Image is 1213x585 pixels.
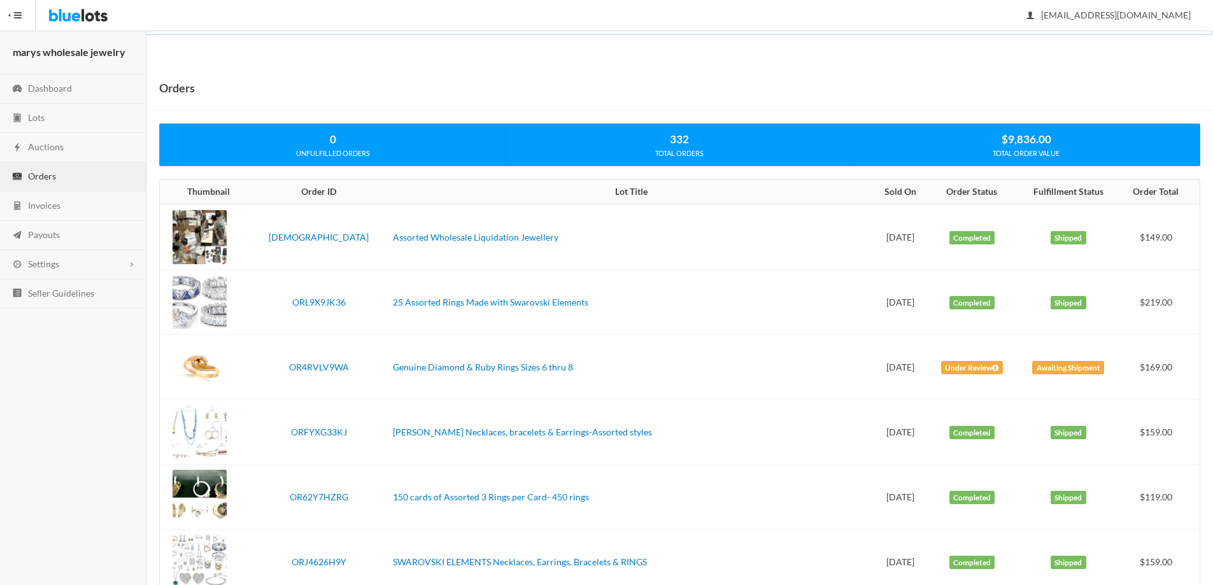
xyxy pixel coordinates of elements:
td: $119.00 [1120,465,1200,530]
label: Shipped [1051,231,1086,245]
th: Lot Title [388,180,874,205]
td: [DATE] [874,465,927,530]
th: Fulfillment Status [1017,180,1120,205]
a: [PERSON_NAME] Necklaces, bracelets & Earrings-Assorted styles [393,426,652,437]
span: Auctions [28,141,64,152]
div: TOTAL ORDER VALUE [853,148,1200,159]
th: Order ID [250,180,388,205]
label: Completed [949,426,995,440]
a: 150 cards of Assorted 3 Rings per Card- 450 rings [393,491,589,502]
th: Order Status [927,180,1017,205]
label: Completed [949,231,995,245]
span: Lots [28,112,45,123]
span: Dashboard [28,83,72,94]
td: $169.00 [1120,335,1200,400]
span: Settings [28,258,59,269]
td: [DATE] [874,400,927,465]
th: Thumbnail [160,180,250,205]
span: [EMAIL_ADDRESS][DOMAIN_NAME] [1027,10,1191,20]
a: ORL9X9JK36 [292,297,346,307]
a: [DEMOGRAPHIC_DATA] [269,232,369,243]
a: Genuine Diamond & Ruby Rings Sizes 6 thru 8 [393,362,573,372]
td: [DATE] [874,270,927,335]
span: Orders [28,171,56,181]
th: Sold On [874,180,927,205]
label: Shipped [1051,491,1086,505]
a: OR62Y7HZRG [290,491,348,502]
a: Assorted Wholesale Liquidation Jewellery [393,232,558,243]
strong: 332 [670,132,689,146]
td: [DATE] [874,204,927,270]
span: Payouts [28,229,60,240]
strong: marys wholesale jewelry [13,46,125,58]
td: $159.00 [1120,400,1200,465]
a: 25 Assorted Rings Made with Swarovski Elements [393,297,588,307]
label: Completed [949,296,995,310]
label: Shipped [1051,296,1086,310]
a: ORJ4626H9Y [292,556,346,567]
ion-icon: cash [11,171,24,183]
td: [DATE] [874,335,927,400]
th: Order Total [1120,180,1200,205]
ion-icon: person [1024,10,1037,22]
ion-icon: speedometer [11,83,24,95]
div: UNFULFILLED ORDERS [160,148,506,159]
ion-icon: cog [11,259,24,271]
a: SWAROVSKI ELEMENTS Necklaces, Earrings, Bracelets & RINGS [393,556,647,567]
label: Completed [949,491,995,505]
ion-icon: list box [11,288,24,300]
div: TOTAL ORDERS [506,148,852,159]
ion-icon: flash [11,142,24,154]
strong: $9,836.00 [1002,132,1051,146]
td: $149.00 [1120,204,1200,270]
label: Shipped [1051,426,1086,440]
td: $219.00 [1120,270,1200,335]
label: Shipped [1051,556,1086,570]
strong: 0 [330,132,336,146]
span: Seller Guidelines [28,288,94,299]
label: Completed [949,556,995,570]
label: Awaiting Shipment [1032,361,1104,375]
h1: Orders [159,78,195,97]
a: OR4RVLV9WA [289,362,349,372]
a: ORFYXG33KJ [291,426,347,437]
ion-icon: calculator [11,201,24,213]
span: Invoices [28,200,60,211]
ion-icon: paper plane [11,230,24,242]
label: Under Review [941,361,1003,375]
ion-icon: clipboard [11,113,24,125]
